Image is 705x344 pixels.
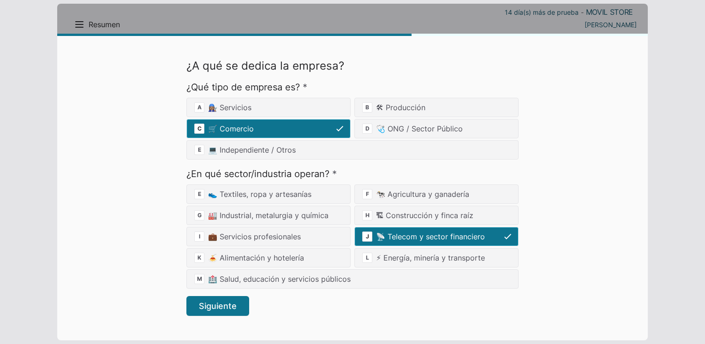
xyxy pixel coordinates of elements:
[194,189,204,199] span: E
[186,98,351,117] div: 👩🏽‍🔧 Servicios
[186,167,519,181] label: ¿En qué sector/industria operan?
[194,253,204,263] span: K
[194,124,204,134] span: C
[194,145,204,155] span: E
[362,210,372,220] span: H
[186,227,351,246] div: 💼 Servicios profesionales
[186,296,249,316] button: Siguiente
[362,102,372,113] span: B
[354,119,519,138] div: 🩺 ONG / Sector Público
[186,206,351,225] div: 🏭 Industrial, metalurgia y química
[354,248,519,267] div: ⚡ Energía, minería y transporte
[186,140,519,160] div: 💻 Independiente / Otros
[186,248,351,267] div: 🍝 Alimentación y hotelería
[354,98,519,117] div: 🛠 Producción
[186,184,351,204] div: 👟 Textiles, ropa y artesanías
[362,231,372,242] span: J
[362,124,372,134] span: D
[186,59,519,73] h2: ¿A qué se dedica la empresa?
[354,206,519,225] div: 🏗 Construcción y finca raíz
[362,253,372,263] span: L
[194,274,204,284] span: M
[186,80,519,94] label: ¿Qué tipo de empresa es?
[194,231,204,242] span: I
[354,184,519,204] div: 🐄 Agricultura y ganadería
[186,269,519,289] div: 🏥 Salud, educación y servicios públicos
[194,102,204,113] span: A
[362,189,372,199] span: F
[194,210,204,220] span: G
